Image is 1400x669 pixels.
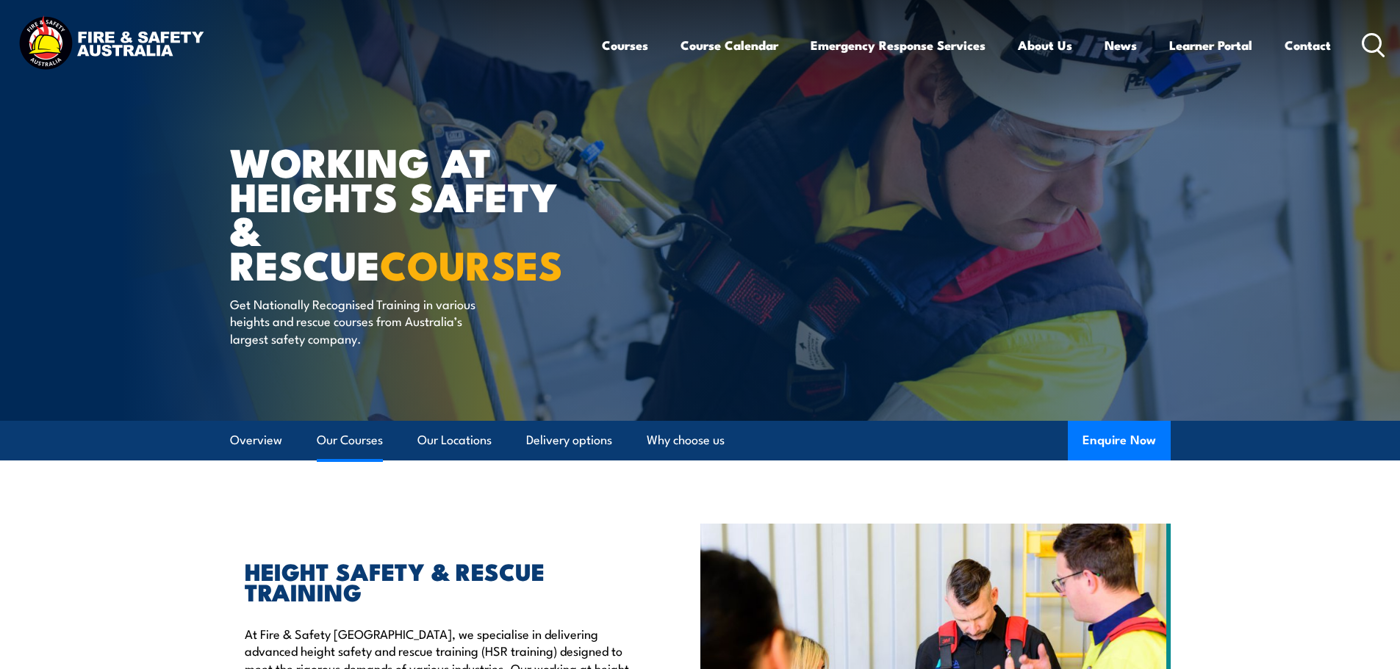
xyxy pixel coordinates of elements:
p: Get Nationally Recognised Training in various heights and rescue courses from Australia’s largest... [230,295,498,347]
a: Why choose us [647,421,725,460]
a: Contact [1285,26,1331,65]
a: Overview [230,421,282,460]
button: Enquire Now [1068,421,1171,460]
strong: COURSES [380,233,563,294]
h1: WORKING AT HEIGHTS SAFETY & RESCUE [230,144,593,281]
a: Our Courses [317,421,383,460]
a: Delivery options [526,421,612,460]
a: Learner Portal [1169,26,1252,65]
a: Our Locations [417,421,492,460]
h2: HEIGHT SAFETY & RESCUE TRAINING [245,560,633,601]
a: Emergency Response Services [811,26,986,65]
a: Courses [602,26,648,65]
a: Course Calendar [681,26,778,65]
a: News [1105,26,1137,65]
a: About Us [1018,26,1072,65]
